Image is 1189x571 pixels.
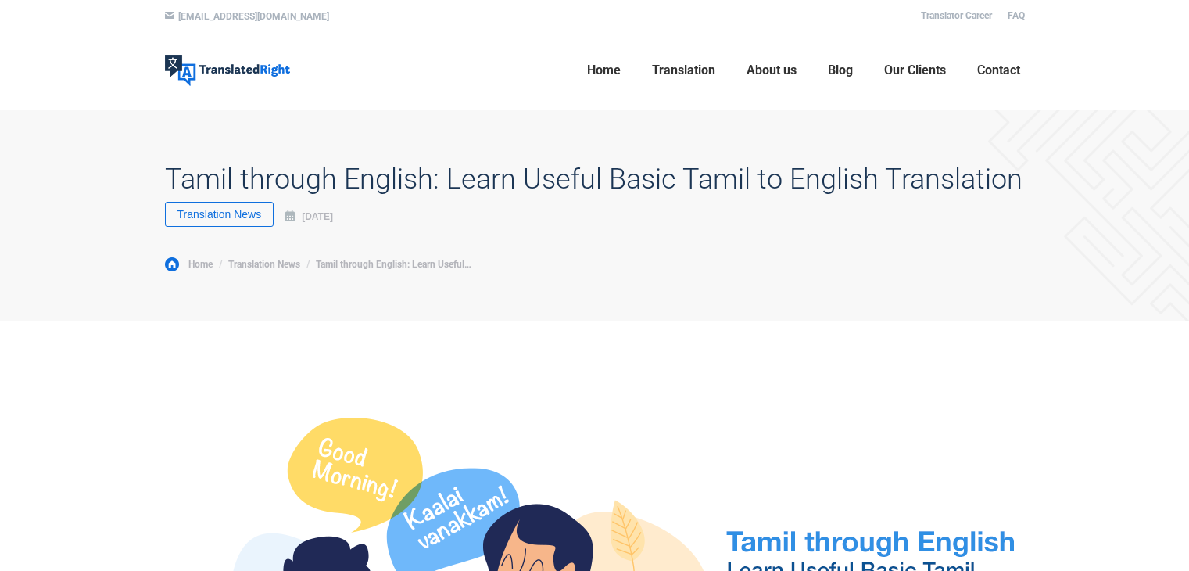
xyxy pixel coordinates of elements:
a: Translation News [165,202,274,227]
a: [DATE] [285,207,333,226]
a: Translation News [228,259,300,270]
span: Our Clients [884,63,946,78]
span: Home [587,63,621,78]
a: About us [742,45,801,95]
span: Category: [165,206,281,228]
span: Contact [977,63,1020,78]
h1: Tamil through English: Learn Useful Basic Tamil to English Translation [165,163,1022,196]
span: Blog [828,63,853,78]
a: Home [582,45,625,95]
span: Translation [652,63,715,78]
a: [EMAIL_ADDRESS][DOMAIN_NAME] [178,11,329,22]
span: Tamil through English: Learn Useful… [316,259,471,270]
span: Home [188,259,213,270]
a: FAQ [1008,10,1025,21]
span: About us [747,63,797,78]
a: Our Clients [879,45,951,95]
a: Blog [823,45,858,95]
a: Home [165,257,213,271]
time: [DATE] [302,211,333,222]
img: Translated Right [165,55,290,86]
a: Translation [647,45,720,95]
a: Translator Career [921,10,992,21]
a: Contact [972,45,1025,95]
